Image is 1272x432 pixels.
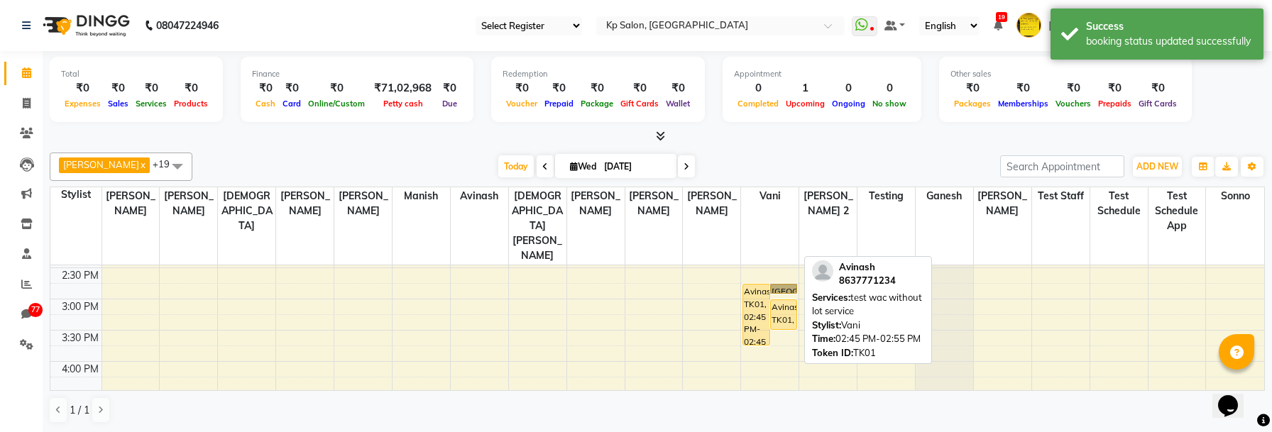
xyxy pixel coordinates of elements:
div: ₹0 [132,80,170,96]
span: Time: [812,333,835,344]
div: Other sales [950,68,1180,80]
div: ₹0 [279,80,305,96]
span: [DEMOGRAPHIC_DATA] [218,187,275,235]
a: x [139,159,146,170]
span: Services: [812,292,850,303]
span: [PERSON_NAME] [102,187,160,220]
span: +19 [153,158,180,170]
span: Vani [741,187,799,205]
div: 3:30 PM [59,331,102,345]
div: ₹0 [437,80,462,96]
span: [PERSON_NAME] [276,187,334,220]
span: Prepaids [1095,99,1135,109]
span: Package [577,99,617,109]
div: ₹0 [541,80,577,96]
img: logo [36,6,133,45]
span: 19 [996,12,1007,22]
div: ₹0 [577,80,617,96]
div: 2:30 PM [59,268,102,283]
span: Memberships [994,99,1052,109]
span: [DEMOGRAPHIC_DATA][PERSON_NAME] [509,187,566,265]
span: Test schedule app [1148,187,1206,235]
div: Avinash, TK01, 02:45 PM-02:45 PM, xyz15 [743,284,769,345]
span: Prepaid [541,99,577,109]
img: Test Shivam [1016,13,1041,38]
div: ₹0 [61,80,104,96]
div: Stylist [50,187,102,202]
span: Sales [104,99,132,109]
div: ₹0 [104,80,132,96]
div: 0 [734,80,782,96]
span: Services [132,99,170,109]
span: Cash [252,99,279,109]
span: 1 / 1 [70,403,89,418]
span: Packages [950,99,994,109]
span: Ongoing [828,99,869,109]
div: ₹0 [503,80,541,96]
div: ₹0 [170,80,212,96]
div: 1 [782,80,828,96]
span: Products [170,99,212,109]
div: Success [1086,19,1253,34]
div: 0 [869,80,910,96]
span: Avinash [839,261,875,272]
span: [PERSON_NAME] [63,159,139,170]
span: Today [498,155,534,177]
div: ₹0 [1095,80,1135,96]
span: Online/Custom [305,99,368,109]
div: 4:00 PM [59,362,102,377]
div: Vani [812,319,924,333]
span: Avinash [451,187,508,205]
span: test wac without lot service [812,292,922,317]
span: [PERSON_NAME] [974,187,1031,220]
span: Token ID: [812,347,853,358]
div: ₹0 [252,80,279,96]
span: ADD NEW [1136,161,1178,172]
div: ₹71,02,968 [368,80,437,96]
div: ₹0 [617,80,662,96]
input: 2025-10-01 [600,156,671,177]
b: 08047224946 [156,6,219,45]
span: Stylist: [812,319,841,331]
div: TK01 [812,346,924,360]
span: testing [857,187,915,205]
span: Completed [734,99,782,109]
span: Gift Cards [1135,99,1180,109]
div: 02:45 PM-02:55 PM [812,332,924,346]
span: [PERSON_NAME] [160,187,217,220]
div: ₹0 [1052,80,1095,96]
div: ₹0 [994,80,1052,96]
span: 77 [28,303,43,317]
span: Gift Cards [617,99,662,109]
span: Wallet [662,99,693,109]
iframe: chat widget [1212,375,1258,418]
span: Vouchers [1052,99,1095,109]
div: 3:00 PM [59,299,102,314]
div: Avinash, TK01, 03:00 PM-03:30 PM, Wash & Dry Blow [771,300,796,329]
span: Test Schedule [1090,187,1148,220]
input: Search Appointment [1000,155,1124,177]
span: [PERSON_NAME] [683,187,740,220]
div: Total [61,68,212,80]
span: [PERSON_NAME] [625,187,683,220]
div: ₹0 [950,80,994,96]
div: ₹0 [305,80,368,96]
span: Due [439,99,461,109]
span: [PERSON_NAME] [567,187,625,220]
span: Wed [566,161,600,172]
span: Petty cash [380,99,427,109]
div: booking status updated successfully [1086,34,1253,49]
span: [PERSON_NAME] [334,187,392,220]
span: Sonno [1206,187,1264,205]
button: ADD NEW [1133,157,1182,177]
span: [PERSON_NAME] 2 [799,187,857,220]
span: Expenses [61,99,104,109]
a: 77 [4,303,38,326]
span: Card [279,99,305,109]
span: [DEMOGRAPHIC_DATA][PERSON_NAME] [1048,18,1245,33]
a: 19 [994,19,1002,32]
img: profile [812,260,833,282]
span: Manish [393,187,450,205]
span: Upcoming [782,99,828,109]
div: Finance [252,68,462,80]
